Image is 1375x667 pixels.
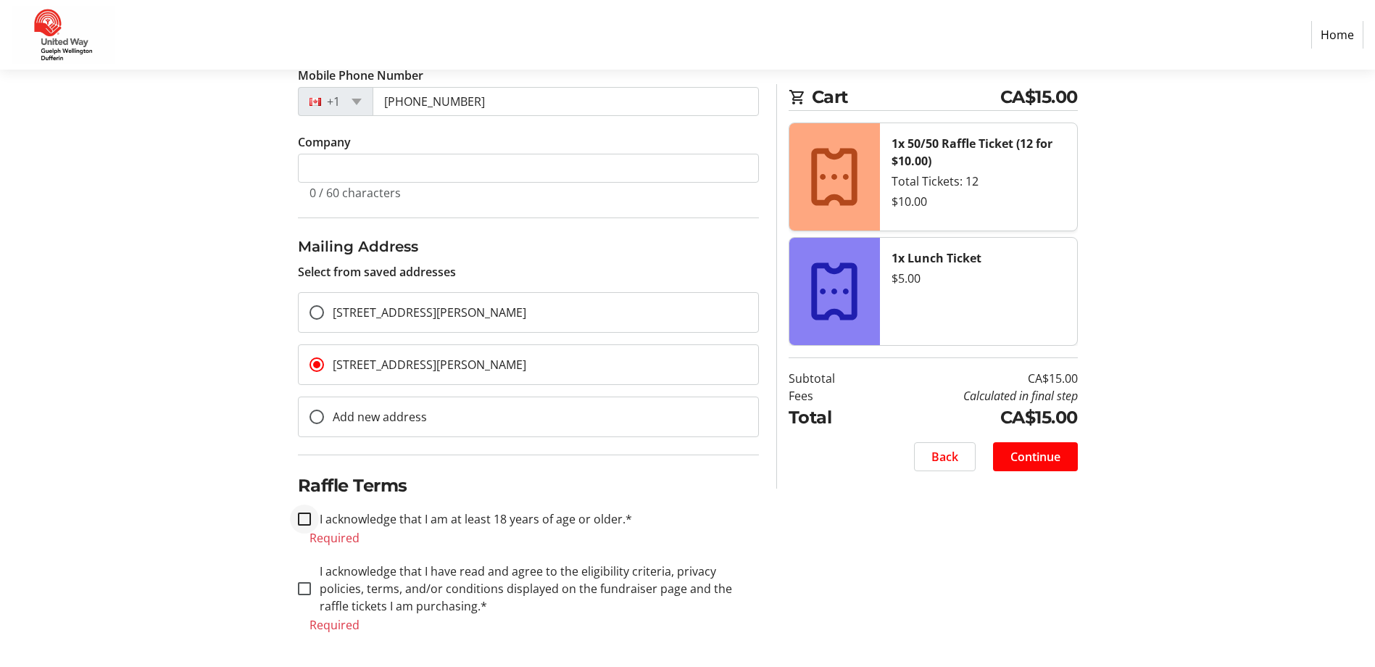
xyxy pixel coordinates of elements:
td: Fees [789,387,872,405]
span: Cart [812,84,1000,110]
span: Continue [1010,448,1060,465]
strong: 1x Lunch Ticket [892,250,981,266]
strong: 1x 50/50 Raffle Ticket (12 for $10.00) [892,136,1052,169]
div: Select from saved addresses [298,236,759,281]
tr-error: Required [310,618,747,632]
tr-error: Required [310,531,747,545]
label: Mobile Phone Number [298,67,423,84]
span: Back [931,448,958,465]
label: I acknowledge that I am at least 18 years of age or older.* [311,510,632,528]
label: Add new address [324,408,427,426]
span: CA$15.00 [1000,84,1078,110]
button: Back [914,442,976,471]
div: $5.00 [892,270,1065,287]
button: Continue [993,442,1078,471]
td: Subtotal [789,370,872,387]
h2: Raffle Terms [298,473,759,499]
a: Home [1311,21,1363,49]
h3: Mailing Address [298,236,759,257]
span: [STREET_ADDRESS][PERSON_NAME] [333,304,526,320]
td: Total [789,405,872,431]
td: CA$15.00 [872,370,1078,387]
label: Company [298,133,351,151]
span: [STREET_ADDRESS][PERSON_NAME] [333,357,526,373]
td: CA$15.00 [872,405,1078,431]
img: United Way Guelph Wellington Dufferin's Logo [12,6,115,64]
tr-character-limit: 0 / 60 characters [310,185,401,201]
div: Total Tickets: 12 [892,173,1065,190]
label: I acknowledge that I have read and agree to the eligibility criteria, privacy policies, terms, an... [311,563,759,615]
input: (506) 234-5678 [373,87,759,116]
div: $10.00 [892,193,1065,210]
td: Calculated in final step [872,387,1078,405]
